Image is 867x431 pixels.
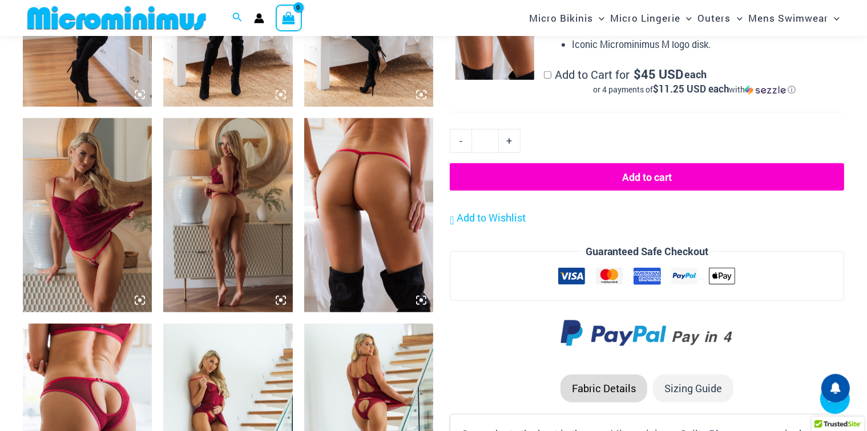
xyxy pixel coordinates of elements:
[544,67,844,95] label: Add to Cart for
[607,3,695,33] a: Micro LingerieMenu ToggleMenu Toggle
[680,3,692,33] span: Menu Toggle
[572,36,844,53] li: Iconic Microminimus M logo disk.
[526,3,607,33] a: Micro BikinisMenu ToggleMenu Toggle
[163,118,292,312] img: Guilty Pleasures Red 1260 Slip 689 Micro
[593,3,604,33] span: Menu Toggle
[748,3,828,33] span: Mens Swimwear
[450,210,526,227] a: Add to Wishlist
[560,374,647,403] li: Fabric Details
[232,11,243,26] a: Search icon link
[544,84,844,95] div: or 4 payments of$11.25 USD eachwithSezzle Click to learn more about Sezzle
[471,129,498,153] input: Product quantity
[23,118,152,312] img: Guilty Pleasures Red 1260 Slip 689 Micro
[529,3,593,33] span: Micro Bikinis
[684,69,707,80] span: each
[525,2,844,34] nav: Site Navigation
[634,69,683,80] span: 45 USD
[23,5,211,31] img: MM SHOP LOGO FLAT
[304,118,433,312] img: Guilty Pleasures Red 689 Micro
[745,85,786,95] img: Sezzle
[745,3,842,33] a: Mens SwimwearMenu ToggleMenu Toggle
[695,3,745,33] a: OutersMenu ToggleMenu Toggle
[698,3,731,33] span: Outers
[610,3,680,33] span: Micro Lingerie
[634,66,641,82] span: $
[653,374,733,403] li: Sizing Guide
[544,84,844,95] div: or 4 payments of with
[731,3,743,33] span: Menu Toggle
[653,82,729,95] span: $11.25 USD each
[828,3,840,33] span: Menu Toggle
[450,129,471,153] a: -
[581,243,713,260] legend: Guaranteed Safe Checkout
[457,211,526,224] span: Add to Wishlist
[544,71,551,79] input: Add to Cart for$45 USD eachor 4 payments of$11.25 USD eachwithSezzle Click to learn more about Se...
[276,5,302,31] a: View Shopping Cart, empty
[254,13,264,23] a: Account icon link
[499,129,521,153] a: +
[450,163,844,191] button: Add to cart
